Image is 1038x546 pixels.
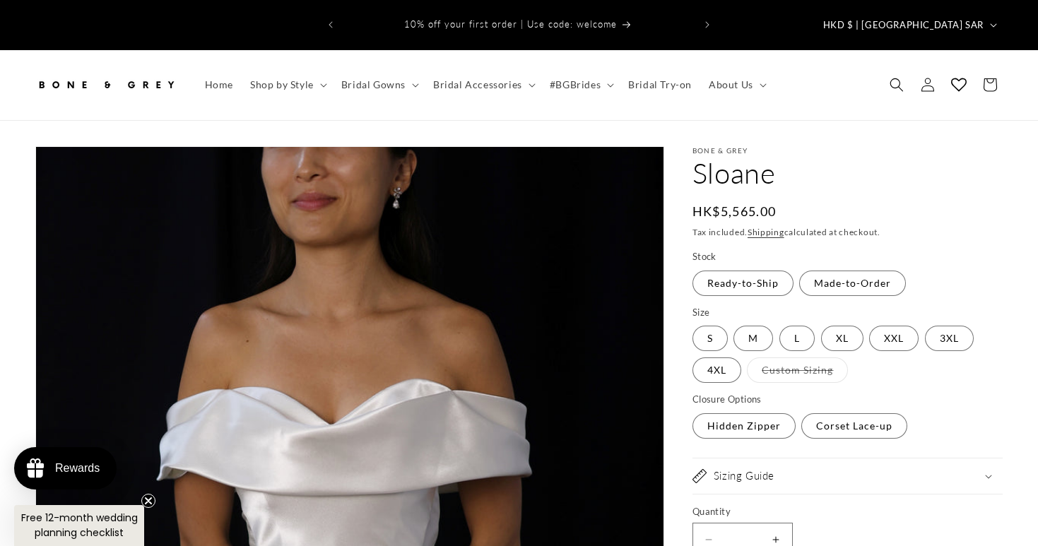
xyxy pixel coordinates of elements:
[341,78,406,91] span: Bridal Gowns
[823,18,984,32] span: HKD $ | [GEOGRAPHIC_DATA] SAR
[692,505,1003,519] label: Quantity
[692,202,776,221] span: HK$5,565.00
[692,11,723,38] button: Next announcement
[692,225,1003,239] div: Tax included. calculated at checkout.
[692,326,728,351] label: S
[709,78,753,91] span: About Us
[799,271,906,296] label: Made-to-Order
[21,511,138,540] span: Free 12-month wedding planning checklist
[141,494,155,508] button: Close teaser
[242,70,333,100] summary: Shop by Style
[404,18,617,30] span: 10% off your first order | Use code: welcome
[205,78,233,91] span: Home
[692,155,1003,191] h1: Sloane
[748,227,784,237] a: Shipping
[541,70,620,100] summary: #BGBrides
[692,458,1003,494] summary: Sizing Guide
[869,326,919,351] label: XXL
[692,393,763,407] legend: Closure Options
[692,271,794,296] label: Ready-to-Ship
[14,505,144,546] div: Free 12-month wedding planning checklistClose teaser
[692,413,796,439] label: Hidden Zipper
[196,70,242,100] a: Home
[815,11,1003,38] button: HKD $ | [GEOGRAPHIC_DATA] SAR
[425,70,541,100] summary: Bridal Accessories
[628,78,692,91] span: Bridal Try-on
[250,78,314,91] span: Shop by Style
[714,469,774,483] h2: Sizing Guide
[30,64,182,106] a: Bone and Grey Bridal
[692,250,718,264] legend: Stock
[700,70,772,100] summary: About Us
[55,462,100,475] div: Rewards
[821,326,863,351] label: XL
[881,69,912,100] summary: Search
[550,78,601,91] span: #BGBrides
[925,326,974,351] label: 3XL
[692,306,712,320] legend: Size
[779,326,815,351] label: L
[692,146,1003,155] p: Bone & Grey
[801,413,907,439] label: Corset Lace-up
[333,70,425,100] summary: Bridal Gowns
[35,69,177,100] img: Bone and Grey Bridal
[733,326,773,351] label: M
[315,11,346,38] button: Previous announcement
[433,78,522,91] span: Bridal Accessories
[692,357,741,383] label: 4XL
[620,70,700,100] a: Bridal Try-on
[747,357,848,383] label: Custom Sizing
